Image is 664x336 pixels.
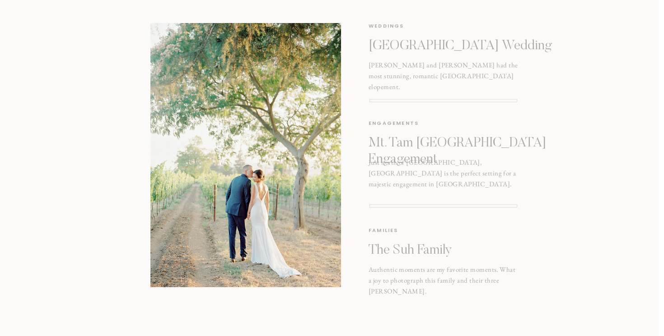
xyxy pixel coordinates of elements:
[369,22,420,31] h3: weddings
[369,242,516,259] a: The Suh Family
[369,60,518,88] h2: [PERSON_NAME] and [PERSON_NAME] had the most stunning, romantic [GEOGRAPHIC_DATA] elopement.
[369,226,420,236] h3: families
[369,119,420,128] h3: engagements
[369,38,568,54] a: [GEOGRAPHIC_DATA] Wedding
[369,157,518,185] p: Just north of [GEOGRAPHIC_DATA], [GEOGRAPHIC_DATA] is the perfect setting for a majestic engageme...
[369,135,575,161] a: Mt. Tam [GEOGRAPHIC_DATA] Engagement
[369,264,518,293] p: Authentic moments are my favorite moments. What a joy to photograph this family and their three [...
